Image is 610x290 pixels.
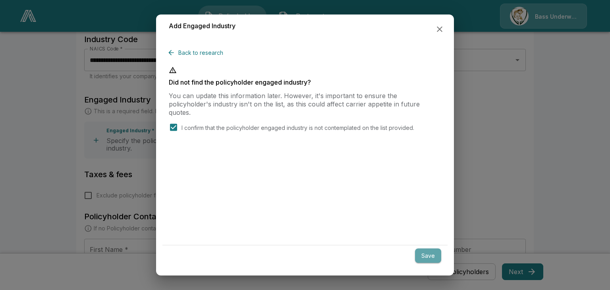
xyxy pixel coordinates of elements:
[415,248,441,263] button: Save
[169,79,441,85] p: Did not find the policyholder engaged industry?
[169,21,236,31] h6: Add Engaged Industry
[169,45,226,60] button: Back to research
[181,123,414,131] p: I confirm that the policyholder engaged industry is not contemplated on the list provided.
[169,92,441,116] p: You can update this information later. However, it's important to ensure the policyholder's indus...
